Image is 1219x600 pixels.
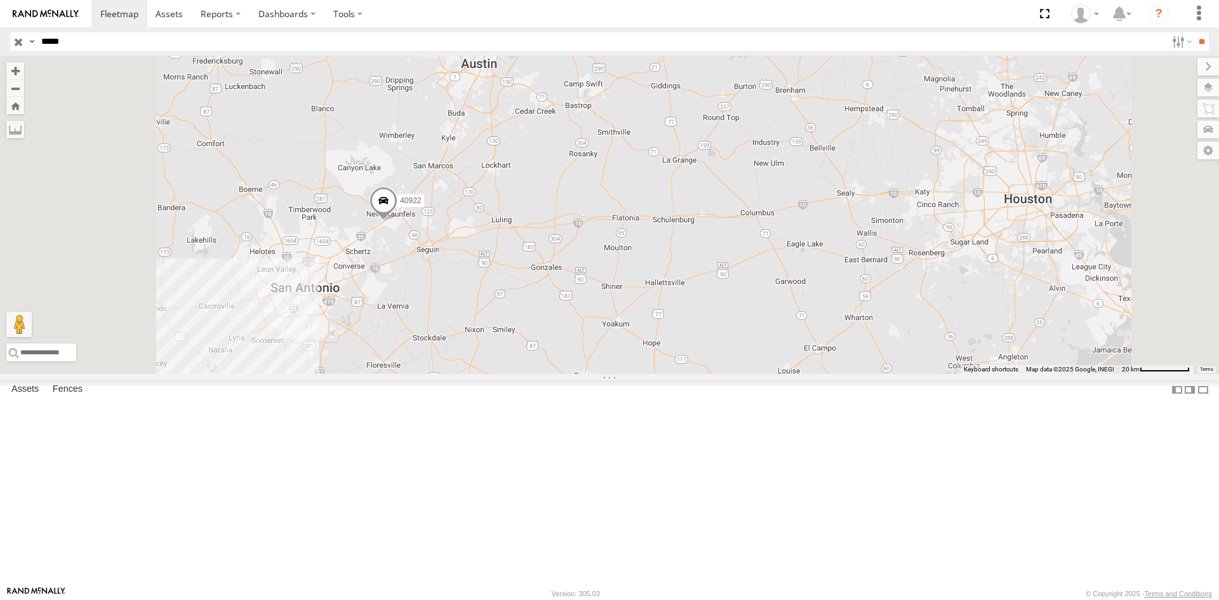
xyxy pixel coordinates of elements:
div: Ryan Roxas [1067,4,1103,23]
label: Map Settings [1197,142,1219,159]
label: Fences [46,381,89,399]
label: Search Filter Options [1167,32,1194,51]
label: Assets [5,381,45,399]
button: Map Scale: 20 km per 75 pixels [1118,365,1194,374]
span: 20 km [1122,366,1140,373]
label: Hide Summary Table [1197,380,1209,399]
img: rand-logo.svg [13,10,79,18]
button: Drag Pegman onto the map to open Street View [6,312,32,337]
label: Search Query [27,32,37,51]
i: ? [1149,4,1169,24]
span: 40922 [400,196,421,204]
a: Terms and Conditions [1145,590,1212,597]
label: Measure [6,121,24,138]
button: Zoom in [6,62,24,79]
label: Dock Summary Table to the Left [1171,380,1183,399]
span: Map data ©2025 Google, INEGI [1026,366,1114,373]
button: Zoom out [6,79,24,97]
div: © Copyright 2025 - [1086,590,1212,597]
div: Version: 305.03 [552,590,600,597]
a: Terms [1200,367,1213,372]
label: Dock Summary Table to the Right [1183,380,1196,399]
button: Zoom Home [6,97,24,114]
a: Visit our Website [7,587,65,600]
button: Keyboard shortcuts [964,365,1018,374]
